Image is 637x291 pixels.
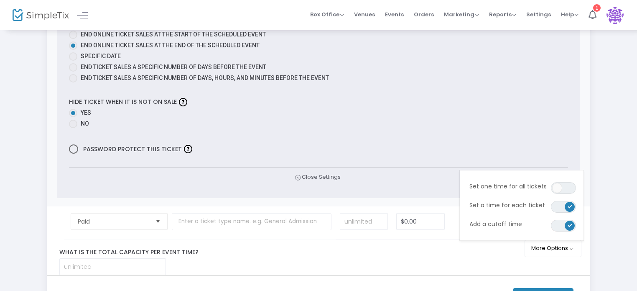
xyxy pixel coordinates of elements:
[340,214,387,229] input: unlimited
[179,98,187,106] img: question-mark
[81,31,266,38] span: End online ticket sales at the start of the scheduled event
[489,10,516,18] span: Reports
[444,10,479,18] span: Marketing
[397,214,444,229] input: Price
[295,173,341,182] span: Close Settings
[81,64,266,70] span: End ticket sales a specific number of days before the event
[568,223,572,227] span: ON
[81,42,260,49] span: End online ticket sales at the end of the scheduled event
[463,195,580,209] div: Set a time for each ticket
[60,259,166,275] input: unlimited
[463,214,580,228] div: Add a cutoff time
[152,214,164,229] button: Select
[77,119,89,128] span: No
[463,176,580,191] div: Set one time for all tickets
[78,217,149,226] span: Paid
[81,75,329,81] span: End ticket sales a specific number of days, hours, and minutes before the event
[568,204,572,209] span: ON
[561,10,578,18] span: Help
[69,95,189,108] label: Hide ticket when it is not on sale
[81,53,121,59] span: Specific Date
[526,4,551,25] span: Settings
[184,145,192,153] img: question-mark
[77,108,91,117] span: Yes
[453,218,500,226] span: Settings
[525,240,582,257] button: More Options
[385,4,404,25] span: Events
[172,213,331,230] input: Enter a ticket type name. e.g. General Admission
[414,4,434,25] span: Orders
[354,4,375,25] span: Venues
[310,10,344,18] span: Box Office
[53,248,529,257] label: What is the total capacity per event time?
[593,4,601,12] div: 1
[82,144,182,155] span: Password protect this ticket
